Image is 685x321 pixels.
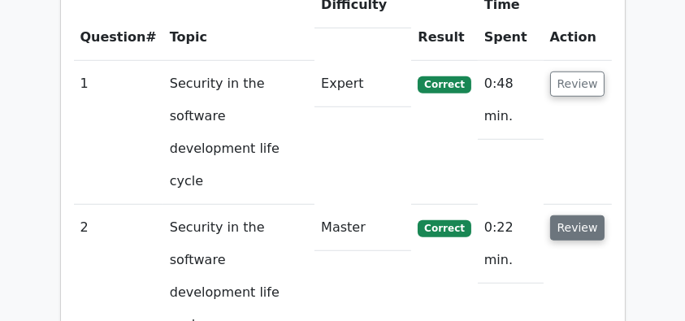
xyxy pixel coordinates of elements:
button: Review [550,215,605,241]
button: Review [550,72,605,97]
td: 0:22 min. [478,205,544,284]
td: Security in the software development life cycle [163,61,314,205]
td: Expert [314,61,411,107]
td: Master [314,205,411,251]
td: 0:48 min. [478,61,544,140]
span: Question [80,29,146,45]
td: 1 [74,61,163,205]
span: Correct [418,220,470,236]
span: Correct [418,76,470,93]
